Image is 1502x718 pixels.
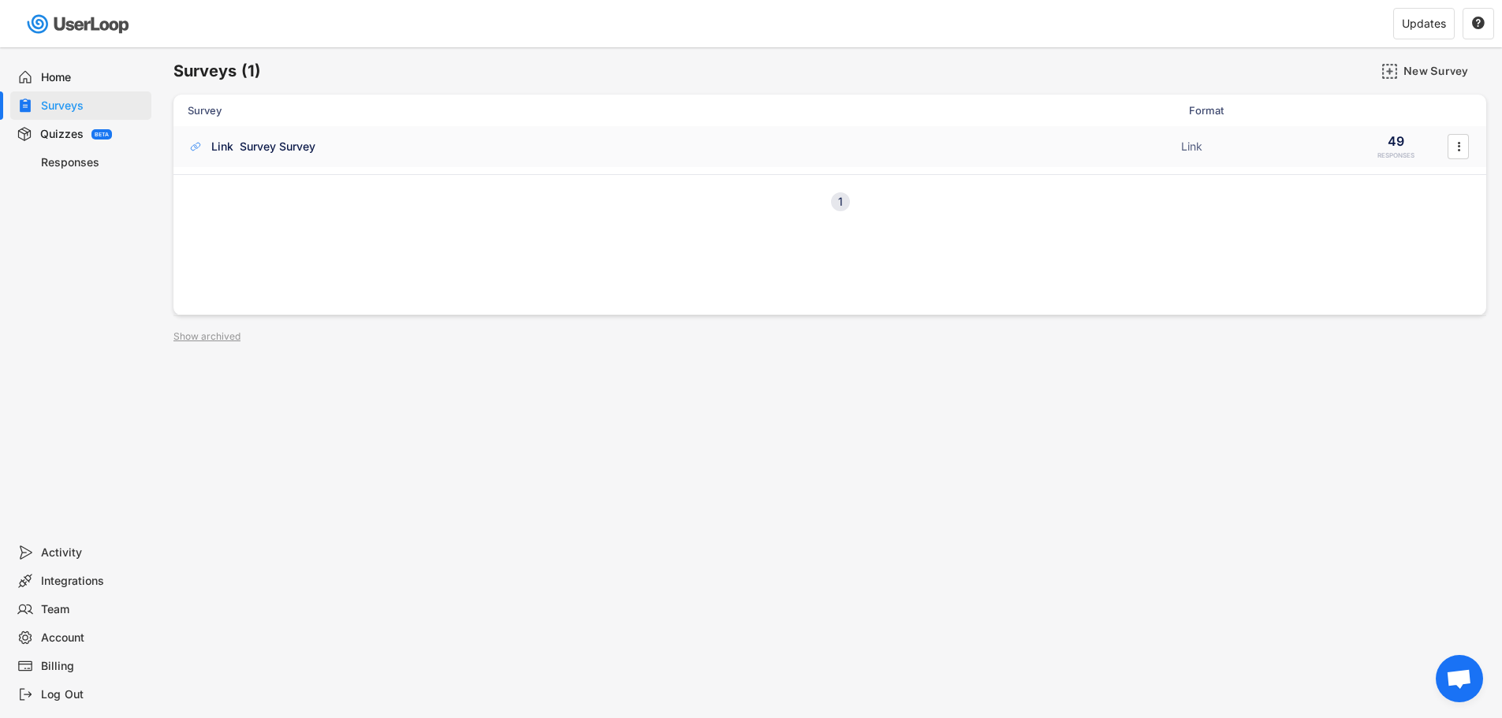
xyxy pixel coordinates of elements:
[1388,132,1404,150] div: 49
[41,99,145,113] div: Surveys
[95,132,109,137] div: BETA
[41,574,145,589] div: Integrations
[173,332,240,341] div: Show archived
[24,8,135,40] img: userloop-logo-01.svg
[831,196,850,207] div: 1
[188,103,1180,117] div: Survey
[1471,17,1485,31] button: 
[41,70,145,85] div: Home
[41,602,145,617] div: Team
[173,61,261,82] h6: Surveys (1)
[1436,655,1483,702] div: Open chat
[1457,138,1460,154] text: 
[1377,151,1414,160] div: RESPONSES
[1189,103,1347,117] div: Format
[41,545,145,560] div: Activity
[41,659,145,674] div: Billing
[41,155,145,170] div: Responses
[1381,63,1398,80] img: AddMajor.svg
[1403,64,1482,78] div: New Survey
[1402,18,1446,29] div: Updates
[40,127,84,142] div: Quizzes
[41,687,145,702] div: Log Out
[1451,135,1467,158] button: 
[1181,139,1339,154] div: Link
[211,139,315,154] div: Link Survey Survey
[41,631,145,645] div: Account
[1472,16,1485,30] text: 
